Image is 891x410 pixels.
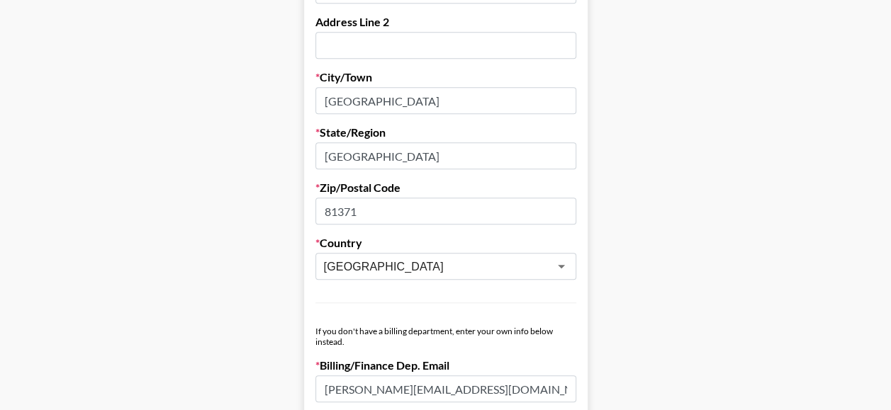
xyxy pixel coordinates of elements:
[315,15,576,29] label: Address Line 2
[315,70,576,84] label: City/Town
[315,181,576,195] label: Zip/Postal Code
[551,256,571,276] button: Open
[315,125,576,139] label: State/Region
[315,326,576,347] div: If you don't have a billing department, enter your own info below instead.
[315,358,576,372] label: Billing/Finance Dep. Email
[315,236,576,250] label: Country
